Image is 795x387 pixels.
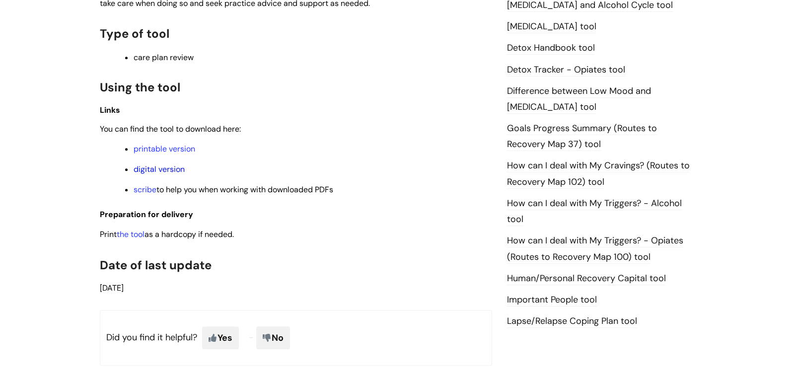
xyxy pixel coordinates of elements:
[507,272,666,285] a: Human/Personal Recovery Capital tool
[117,229,145,239] a: the tool
[100,229,234,239] span: Print as a hardcopy if needed.
[134,184,333,195] span: to help you when working with downloaded PDFs
[100,310,492,366] p: Did you find it helpful?
[256,326,290,349] span: No
[100,105,120,115] span: Links
[507,42,595,55] a: Detox Handbook tool
[100,283,124,293] span: [DATE]
[134,52,194,63] span: care plan review
[507,234,683,263] a: How can I deal with My Triggers? - Opiates (Routes to Recovery Map 100) tool
[507,122,657,151] a: Goals Progress Summary (Routes to Recovery Map 37) tool
[134,184,156,195] a: scribe
[100,26,169,41] span: Type of tool
[507,64,625,77] a: Detox Tracker - Opiates tool
[100,79,180,95] span: Using the tool
[100,257,212,273] span: Date of last update
[507,20,596,33] a: [MEDICAL_DATA] tool
[134,144,195,154] a: printable version
[507,85,651,114] a: Difference between Low Mood and [MEDICAL_DATA] tool
[507,159,690,188] a: How can I deal with My Cravings? (Routes to Recovery Map 102) tool
[134,164,185,174] a: digital version
[202,326,239,349] span: Yes
[507,294,597,307] a: Important People tool
[507,197,682,226] a: How can I deal with My Triggers? - Alcohol tool
[100,124,241,134] span: You can find the tool to download here:
[100,209,193,220] span: Preparation for delivery
[507,315,637,328] a: Lapse/Relapse Coping Plan tool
